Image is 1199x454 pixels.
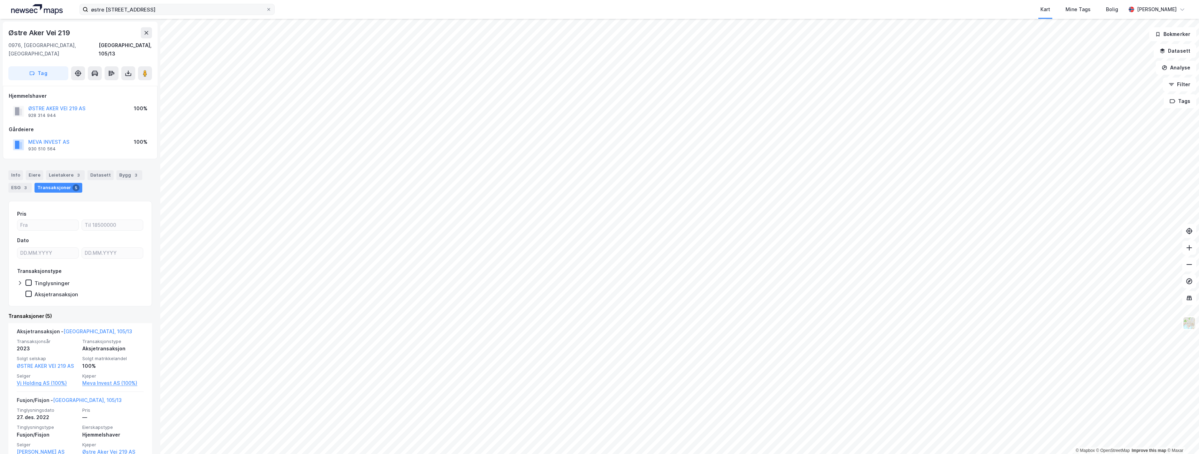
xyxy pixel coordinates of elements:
a: ØSTRE AKER VEI 219 AS [17,363,74,369]
span: Tinglysningsdato [17,407,78,413]
a: OpenStreetMap [1096,448,1130,453]
div: Fusjon/Fisjon [17,431,78,439]
span: Pris [82,407,144,413]
input: Til 18500000 [82,220,143,230]
div: Mine Tags [1066,5,1091,14]
div: 0976, [GEOGRAPHIC_DATA], [GEOGRAPHIC_DATA] [8,41,99,58]
div: 928 314 944 [28,113,56,118]
span: Solgt matrikkelandel [82,356,144,362]
div: 2023 [17,344,78,353]
div: 27. des. 2022 [17,413,78,422]
a: [GEOGRAPHIC_DATA], 105/13 [53,397,122,403]
div: Tinglysninger [35,280,70,286]
input: Fra [17,220,78,230]
span: Tinglysningstype [17,424,78,430]
input: Søk på adresse, matrikkel, gårdeiere, leietakere eller personer [88,4,266,15]
div: Aksjetransaksjon [35,291,78,298]
div: Fusjon/Fisjon - [17,396,122,407]
div: Dato [17,236,29,245]
div: Leietakere [46,170,85,180]
div: 3 [75,172,82,179]
span: Selger [17,373,78,379]
div: Aksjetransaksjon [82,344,144,353]
iframe: Chat Widget [1164,420,1199,454]
a: Vj Holding AS (100%) [17,379,78,387]
div: 100% [134,138,147,146]
div: 100% [82,362,144,370]
div: Eiere [26,170,43,180]
div: Aksjetransaksjon - [17,327,132,338]
div: Transaksjoner [35,183,82,193]
span: Kjøper [82,442,144,448]
button: Datasett [1154,44,1196,58]
div: Transaksjonstype [17,267,62,275]
div: Kontrollprogram for chat [1164,420,1199,454]
button: Bokmerker [1149,27,1196,41]
div: Transaksjoner (5) [8,312,152,320]
div: Hjemmelshaver [82,431,144,439]
div: 5 [72,184,79,191]
div: [PERSON_NAME] [1137,5,1177,14]
div: 3 [132,172,139,179]
div: Pris [17,210,26,218]
span: Solgt selskap [17,356,78,362]
div: Østre Aker Vei 219 [8,27,71,38]
div: Bygg [116,170,142,180]
a: Improve this map [1132,448,1166,453]
button: Filter [1163,77,1196,91]
div: Gårdeiere [9,125,152,134]
div: Hjemmelshaver [9,92,152,100]
a: [GEOGRAPHIC_DATA], 105/13 [63,328,132,334]
div: Bolig [1106,5,1118,14]
div: 930 510 564 [28,146,56,152]
input: DD.MM.YYYY [17,248,78,258]
a: Mapbox [1076,448,1095,453]
div: — [82,413,144,422]
div: ESG [8,183,32,193]
div: 100% [134,104,147,113]
div: Datasett [87,170,114,180]
button: Tags [1164,94,1196,108]
span: Transaksjonstype [82,338,144,344]
a: Meva Invest AS (100%) [82,379,144,387]
div: Kart [1040,5,1050,14]
div: [GEOGRAPHIC_DATA], 105/13 [99,41,152,58]
span: Kjøper [82,373,144,379]
span: Transaksjonsår [17,338,78,344]
button: Analyse [1156,61,1196,75]
input: DD.MM.YYYY [82,248,143,258]
img: Z [1183,317,1196,330]
span: Selger [17,442,78,448]
span: Eierskapstype [82,424,144,430]
div: Info [8,170,23,180]
div: 3 [22,184,29,191]
img: logo.a4113a55bc3d86da70a041830d287a7e.svg [11,4,63,15]
button: Tag [8,66,68,80]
